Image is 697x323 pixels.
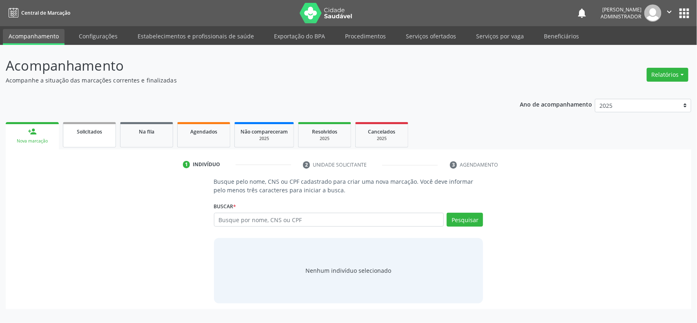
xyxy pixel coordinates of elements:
a: Acompanhamento [3,29,65,45]
div: Indivíduo [193,161,220,168]
button: notifications [576,7,588,19]
span: Na fila [139,128,154,135]
span: Administrador [601,13,641,20]
div: 2025 [361,136,402,142]
i:  [665,7,674,16]
div: person_add [28,127,37,136]
div: 2025 [304,136,345,142]
label: Buscar [214,200,236,213]
a: Serviços ofertados [400,29,462,43]
span: Solicitados [77,128,102,135]
span: Cancelados [368,128,396,135]
input: Busque por nome, CNS ou CPF [214,213,444,227]
button: Pesquisar [447,213,483,227]
button:  [661,4,677,22]
div: 1 [183,161,190,168]
p: Acompanhamento [6,56,485,76]
div: Nenhum indivíduo selecionado [306,266,392,275]
a: Serviços por vaga [470,29,530,43]
div: [PERSON_NAME] [601,6,641,13]
p: Ano de acompanhamento [520,99,592,109]
button: Relatórios [647,68,688,82]
p: Acompanhe a situação das marcações correntes e finalizadas [6,76,485,85]
a: Estabelecimentos e profissionais de saúde [132,29,260,43]
span: Não compareceram [240,128,288,135]
a: Beneficiários [538,29,585,43]
span: Agendados [190,128,217,135]
button: apps [677,6,691,20]
p: Busque pelo nome, CNS ou CPF cadastrado para criar uma nova marcação. Você deve informar pelo men... [214,177,483,194]
a: Configurações [73,29,123,43]
span: Central de Marcação [21,9,70,16]
a: Procedimentos [339,29,392,43]
a: Exportação do BPA [268,29,331,43]
img: img [644,4,661,22]
span: Resolvidos [312,128,337,135]
a: Central de Marcação [6,6,70,20]
div: Nova marcação [11,138,53,144]
div: 2025 [240,136,288,142]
